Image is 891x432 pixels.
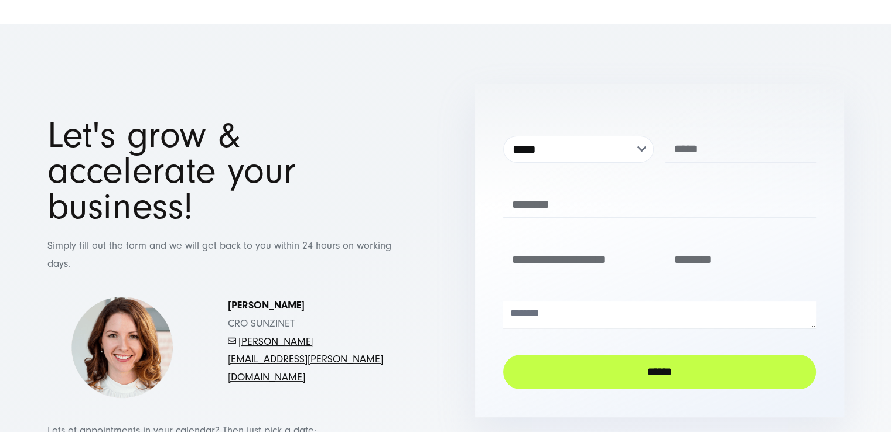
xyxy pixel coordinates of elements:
[47,239,391,270] span: Simply fill out the form and we will get back to you within 24 hours on working days.
[228,299,305,311] strong: [PERSON_NAME]
[228,297,393,386] p: CRO SUNZINET
[47,114,296,228] span: Let's grow & accelerate your business!
[71,297,173,399] img: Simona-kontakt-page-picture
[236,335,238,348] span: -
[228,335,383,383] a: [PERSON_NAME][EMAIL_ADDRESS][PERSON_NAME][DOMAIN_NAME]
